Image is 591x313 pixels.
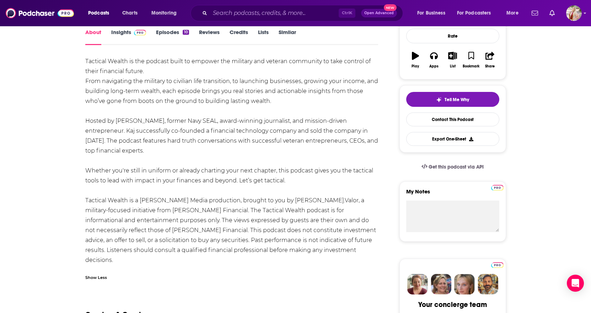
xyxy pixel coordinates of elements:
[122,8,138,18] span: Charts
[416,158,490,176] a: Get this podcast via API
[406,92,499,107] button: tell me why sparkleTell Me Why
[436,97,442,103] img: tell me why sparkle
[491,185,504,191] img: Podchaser Pro
[183,30,189,35] div: 10
[566,5,582,21] img: User Profile
[88,8,109,18] span: Podcasts
[491,261,504,268] a: Pro website
[412,64,419,68] div: Play
[146,7,186,19] button: open menu
[364,11,394,15] span: Open Advanced
[567,275,584,292] div: Open Intercom Messenger
[151,8,177,18] span: Monitoring
[429,64,439,68] div: Apps
[485,64,495,68] div: Share
[118,7,142,19] a: Charts
[491,262,504,268] img: Podchaser Pro
[6,6,74,20] img: Podchaser - Follow, Share and Rate Podcasts
[258,29,269,45] a: Lists
[454,274,475,295] img: Jules Profile
[406,29,499,43] div: Rate
[210,7,339,19] input: Search podcasts, credits, & more...
[418,300,487,309] div: Your concierge team
[566,5,582,21] span: Logged in as kmccue
[501,7,527,19] button: open menu
[407,274,428,295] img: Sydney Profile
[491,184,504,191] a: Pro website
[406,112,499,126] a: Contact This Podcast
[443,47,462,73] button: List
[431,274,451,295] img: Barbara Profile
[429,164,484,170] span: Get this podcast via API
[406,47,425,73] button: Play
[230,29,248,45] a: Credits
[156,29,189,45] a: Episodes10
[529,7,541,19] a: Show notifications dropdown
[83,7,118,19] button: open menu
[566,5,582,21] button: Show profile menu
[425,47,443,73] button: Apps
[384,4,397,11] span: New
[111,29,146,45] a: InsightsPodchaser Pro
[361,9,397,17] button: Open AdvancedNew
[412,7,454,19] button: open menu
[339,9,355,18] span: Ctrl K
[462,47,480,73] button: Bookmark
[547,7,558,19] a: Show notifications dropdown
[406,132,499,146] button: Export One-Sheet
[450,64,456,68] div: List
[506,8,519,18] span: More
[478,274,498,295] img: Jon Profile
[406,188,499,201] label: My Notes
[457,8,491,18] span: For Podcasters
[417,8,445,18] span: For Business
[452,7,501,19] button: open menu
[480,47,499,73] button: Share
[199,29,220,45] a: Reviews
[279,29,296,45] a: Similar
[197,5,410,21] div: Search podcasts, credits, & more...
[463,64,479,68] div: Bookmark
[85,29,101,45] a: About
[134,30,146,35] img: Podchaser Pro
[445,97,469,103] span: Tell Me Why
[85,56,378,275] div: Tactical Wealth is the podcast built to empower the military and veteran community to take contro...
